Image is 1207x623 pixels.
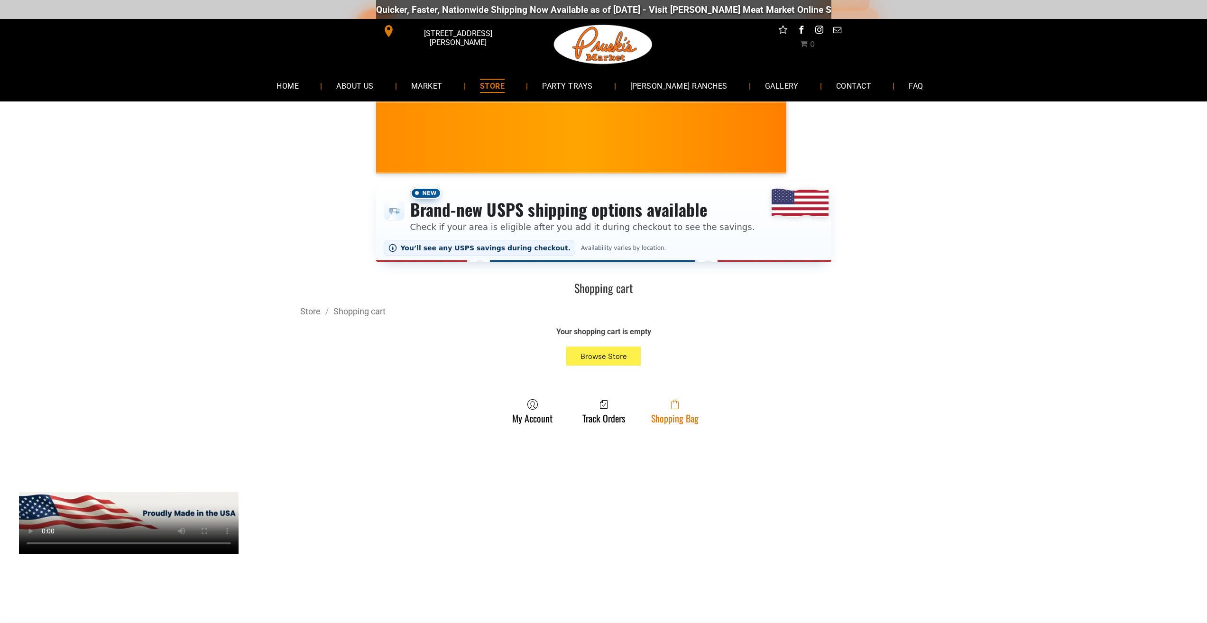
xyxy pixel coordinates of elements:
[433,327,774,337] div: Your shopping cart is empty
[831,24,843,38] a: email
[822,73,885,98] a: CONTACT
[396,24,519,52] span: [STREET_ADDRESS][PERSON_NAME]
[300,305,907,317] div: Breadcrumbs
[813,24,825,38] a: instagram
[751,73,813,98] a: GALLERY
[894,73,937,98] a: FAQ
[578,399,630,424] a: Track Orders
[777,24,789,38] a: Social network
[376,181,831,262] div: Shipping options announcement
[321,306,333,316] span: /
[333,306,386,316] a: Shopping cart
[616,73,742,98] a: [PERSON_NAME] RANCHES
[300,306,321,316] a: Store
[552,19,654,70] img: Pruski-s+Market+HQ+Logo2-1920w.png
[300,281,907,295] h1: Shopping cart
[262,73,313,98] a: HOME
[401,244,571,252] span: You’ll see any USPS savings during checkout.
[376,4,950,15] div: Quicker, Faster, Nationwide Shipping Now Available as of [DATE] - Visit [PERSON_NAME] Meat Market...
[410,187,442,199] span: New
[397,73,457,98] a: MARKET
[466,73,519,98] a: STORE
[566,347,641,366] button: Browse Store
[646,399,703,424] a: Shopping Bag
[322,73,388,98] a: ABOUT US
[410,199,755,220] h3: Brand-new USPS shipping options available
[579,245,668,251] span: Availability varies by location.
[795,24,807,38] a: facebook
[410,220,755,233] p: Check if your area is eligible after you add it during checkout to see the savings.
[810,40,815,49] span: 0
[528,73,607,98] a: PARTY TRAYS
[507,399,557,424] a: My Account
[580,352,627,361] span: Browse Store
[376,24,521,38] a: [STREET_ADDRESS][PERSON_NAME]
